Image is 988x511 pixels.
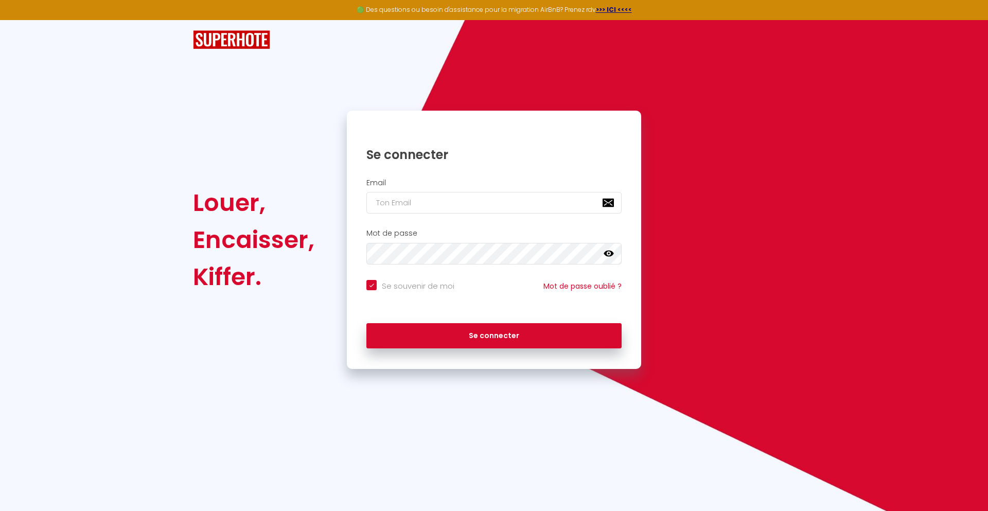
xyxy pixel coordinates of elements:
a: >>> ICI <<<< [596,5,632,14]
div: Kiffer. [193,258,314,295]
input: Ton Email [366,192,622,214]
a: Mot de passe oublié ? [543,281,622,291]
img: SuperHote logo [193,30,270,49]
h2: Mot de passe [366,229,622,238]
div: Louer, [193,184,314,221]
button: Se connecter [366,323,622,349]
div: Encaisser, [193,221,314,258]
h1: Se connecter [366,147,622,163]
h2: Email [366,179,622,187]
